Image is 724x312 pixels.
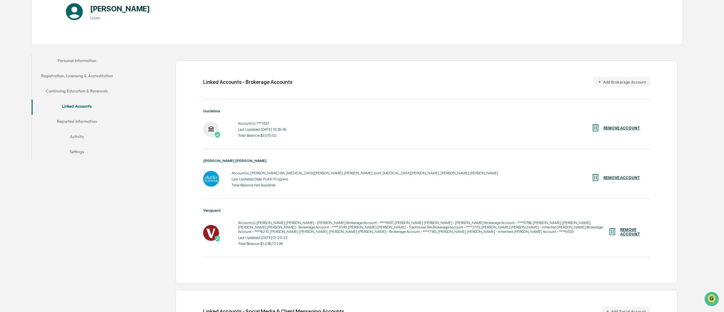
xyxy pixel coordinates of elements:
div: Last Updated: [232,177,498,181]
img: Vanguard - Active [203,225,219,241]
div: 🖐️ [6,80,11,85]
div: Total Balance: $3,075.02 [238,133,286,138]
span: Attestations [52,80,78,86]
button: Reported Information [32,115,122,130]
p: How can we help? [6,13,115,23]
img: REMOVE ACCOUNT [591,123,600,133]
button: Activity [32,130,122,145]
a: 🔎Data Lookup [4,89,42,101]
div: Linked Accounts - Brokerage Accounts [203,79,292,85]
h1: [PERSON_NAME] [90,4,150,13]
a: 🗄️Attestations [43,77,81,89]
div: REMOVE ACCOUNT [603,176,640,180]
div: Total Balance: $1,236,721.98 [238,241,608,246]
iframe: Open customer support [704,291,721,308]
button: Linked Accounts [32,100,122,115]
div: Last Updated: [DATE] 01:25:23 [238,235,608,240]
img: Guideline - Active [203,121,219,137]
div: Start new chat [22,48,104,55]
div: REMOVE ACCOUNT [603,126,640,130]
span: Data Lookup [13,92,40,98]
img: 1746055101610-c473b297-6a78-478c-a979-82029cc54cd1 [6,48,18,60]
button: Registration, Licensing & Accreditation [32,69,122,84]
a: 🖐️Preclearance [4,77,43,89]
div: Vanguard [203,208,650,213]
div: secondary tabs example [32,54,122,160]
img: REMOVE ACCOUNT [591,173,600,182]
div: We're available if you need us! [22,55,80,60]
div: Guideline [203,109,650,113]
span: Preclearance [13,80,41,86]
img: REMOVE ACCOUNT [608,227,617,236]
img: Charles Schwab - Data Pull In Progress [203,171,219,187]
button: Continuing Education & Renewals [32,84,122,100]
button: Settings [32,145,122,160]
span: Pylon [63,107,77,112]
h3: User [90,15,150,20]
div: Last Updated: [DATE] 15:39:49 [238,127,286,132]
div: Account(s): [PERSON_NAME] IRA, [MEDICAL_DATA][PERSON_NAME], [PERSON_NAME] Joint, [MEDICAL_DATA][P... [232,171,498,175]
button: Start new chat [108,50,115,58]
div: REMOVE ACCOUNT [620,228,640,236]
i: Data Pull In Progress [254,177,288,181]
div: 🗄️ [46,80,51,85]
button: Personal Information [32,54,122,69]
div: Account(s): ***1537 [238,121,286,126]
button: Add Brokerage Account [594,77,650,87]
div: [PERSON_NAME] [PERSON_NAME] [203,159,650,163]
a: Powered byPylon [45,107,77,112]
div: Total Balance: Not Available [232,183,498,187]
img: Active [214,235,221,242]
img: Active [214,132,221,138]
div: Account(s): [PERSON_NAME] [PERSON_NAME] - [PERSON_NAME] Brokerage Account - ****0037, [PERSON_NAM... [238,221,608,234]
div: 🔎 [6,92,11,97]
